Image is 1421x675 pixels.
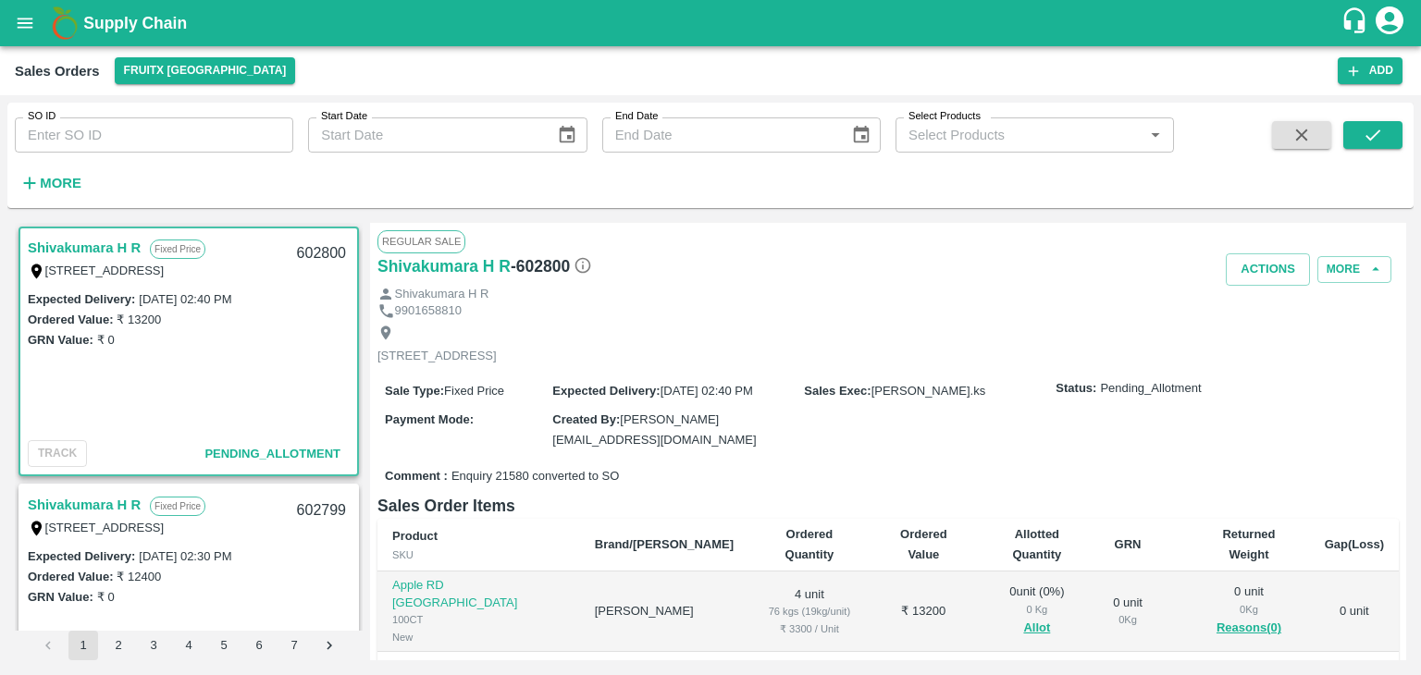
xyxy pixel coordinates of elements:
[97,590,115,604] label: ₹ 0
[552,412,756,447] span: [PERSON_NAME][EMAIL_ADDRESS][DOMAIN_NAME]
[15,117,293,153] input: Enter SO ID
[139,549,231,563] label: [DATE] 02:30 PM
[385,468,448,485] label: Comment :
[763,620,856,637] div: ₹ 3300 / Unit
[552,384,660,398] label: Expected Delivery :
[1023,618,1050,639] button: Allot
[1203,583,1294,639] div: 0 unit
[1203,601,1294,618] div: 0 Kg
[68,631,98,660] button: page 1
[45,521,165,534] label: [STREET_ADDRESS]
[1100,380,1201,398] span: Pending_Allotment
[83,10,1341,36] a: Supply Chain
[763,603,856,620] div: 76 kgs (19kg/unit)
[908,109,981,124] label: Select Products
[308,117,542,153] input: Start Date
[804,384,871,398] label: Sales Exec :
[28,313,113,326] label: Ordered Value:
[28,493,141,517] a: Shivakumara H R
[279,631,309,660] button: Go to page 7
[392,629,565,645] div: New
[139,631,168,660] button: Go to page 3
[377,348,497,365] p: [STREET_ADDRESS]
[28,333,93,347] label: GRN Value:
[117,570,161,583] label: ₹ 12400
[15,167,86,199] button: More
[244,631,274,660] button: Go to page 6
[1013,527,1062,561] b: Allotted Quantity
[392,611,565,628] div: 100CT
[395,302,462,320] p: 9901658810
[444,384,504,398] span: Fixed Price
[748,571,871,652] td: 4 unit
[602,117,836,153] input: End Date
[550,117,585,153] button: Choose date
[1310,571,1399,652] td: 0 unit
[1338,57,1402,84] button: Add
[28,236,141,260] a: Shivakumara H R
[615,109,658,124] label: End Date
[1341,6,1373,40] div: customer-support
[377,230,465,252] span: Regular Sale
[1112,595,1144,629] div: 0 unit
[83,14,187,32] b: Supply Chain
[28,570,113,583] label: Ordered Value:
[97,333,115,347] label: ₹ 0
[28,590,93,604] label: GRN Value:
[321,109,367,124] label: Start Date
[31,631,347,660] nav: pagination navigation
[1317,256,1391,283] button: More
[1056,380,1096,398] label: Status:
[1115,537,1142,551] b: GRN
[1226,253,1310,286] button: Actions
[377,493,1399,519] h6: Sales Order Items
[785,527,834,561] b: Ordered Quantity
[385,412,474,426] label: Payment Mode :
[1373,4,1406,43] div: account of current user
[377,253,511,279] a: Shivakumara H R
[451,468,619,485] span: Enquiry 21580 converted to SO
[315,631,344,660] button: Go to next page
[392,577,565,611] p: Apple RD [GEOGRAPHIC_DATA]
[871,384,986,398] span: [PERSON_NAME].ks
[661,384,753,398] span: [DATE] 02:40 PM
[28,549,135,563] label: Expected Delivery :
[174,631,204,660] button: Go to page 4
[139,292,231,306] label: [DATE] 02:40 PM
[1325,537,1384,551] b: Gap(Loss)
[1203,618,1294,639] button: Reasons(0)
[392,529,438,543] b: Product
[552,412,620,426] label: Created By :
[1143,123,1168,147] button: Open
[392,546,565,563] div: SKU
[104,631,133,660] button: Go to page 2
[150,497,205,516] p: Fixed Price
[15,59,100,83] div: Sales Orders
[992,583,1082,639] div: 0 unit ( 0 %)
[871,571,977,652] td: ₹ 13200
[204,447,340,460] span: Pending_Allotment
[4,2,46,44] button: open drawer
[901,123,1138,147] input: Select Products
[115,57,296,84] button: Select DC
[900,527,947,561] b: Ordered Value
[1222,527,1275,561] b: Returned Weight
[150,239,205,259] p: Fixed Price
[28,292,135,306] label: Expected Delivery :
[844,117,879,153] button: Choose date
[595,537,734,551] b: Brand/[PERSON_NAME]
[286,489,357,533] div: 602799
[395,286,489,303] p: Shivakumara H R
[580,571,748,652] td: [PERSON_NAME]
[209,631,239,660] button: Go to page 5
[117,313,161,326] label: ₹ 13200
[1112,611,1144,628] div: 0 Kg
[45,264,165,277] label: [STREET_ADDRESS]
[46,5,83,42] img: logo
[28,109,56,124] label: SO ID
[286,232,357,276] div: 602800
[511,253,592,279] h6: - 602800
[385,384,444,398] label: Sale Type :
[992,601,1082,618] div: 0 Kg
